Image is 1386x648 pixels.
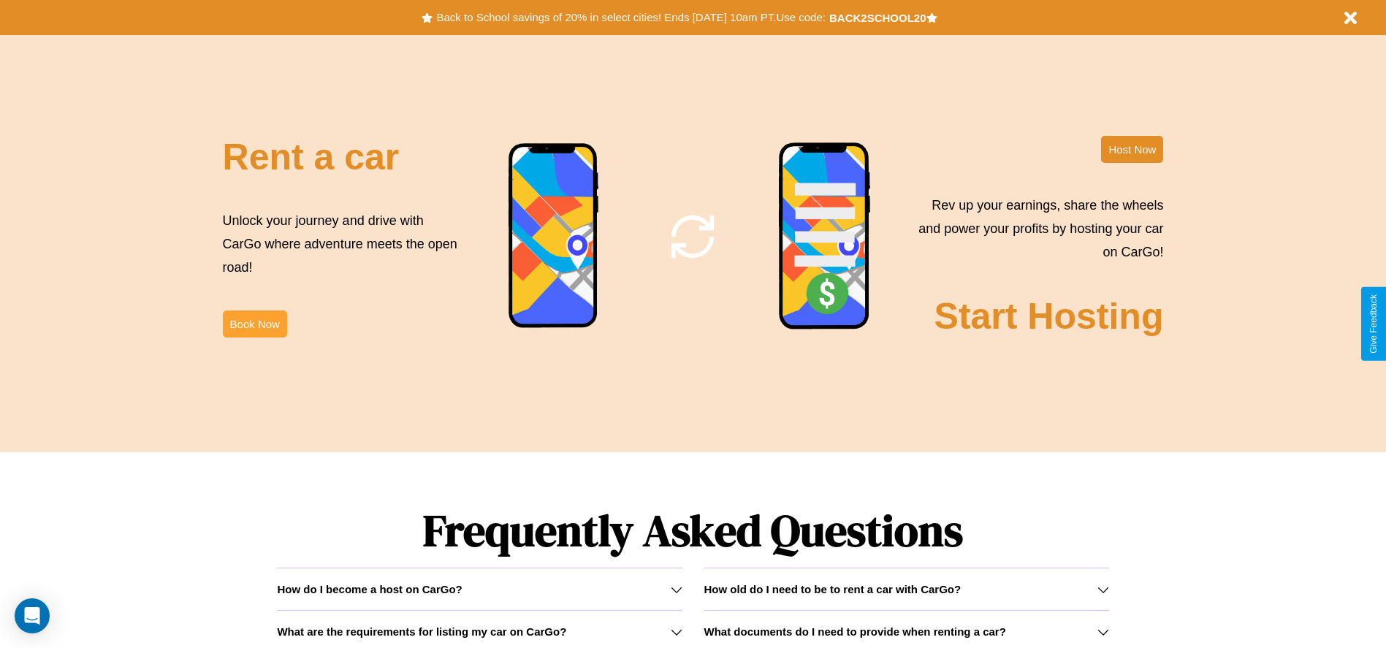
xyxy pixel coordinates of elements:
[433,7,829,28] button: Back to School savings of 20% in select cities! Ends [DATE] 10am PT.Use code:
[829,12,926,24] b: BACK2SCHOOL20
[277,583,462,595] h3: How do I become a host on CarGo?
[277,493,1108,568] h1: Frequently Asked Questions
[223,136,400,178] h2: Rent a car
[223,209,462,280] p: Unlock your journey and drive with CarGo where adventure meets the open road!
[277,625,566,638] h3: What are the requirements for listing my car on CarGo?
[223,310,287,338] button: Book Now
[910,194,1163,264] p: Rev up your earnings, share the wheels and power your profits by hosting your car on CarGo!
[704,583,962,595] h3: How old do I need to be to rent a car with CarGo?
[1101,136,1163,163] button: Host Now
[778,142,872,332] img: phone
[1368,294,1379,354] div: Give Feedback
[508,142,600,330] img: phone
[15,598,50,633] div: Open Intercom Messenger
[934,295,1164,338] h2: Start Hosting
[704,625,1006,638] h3: What documents do I need to provide when renting a car?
